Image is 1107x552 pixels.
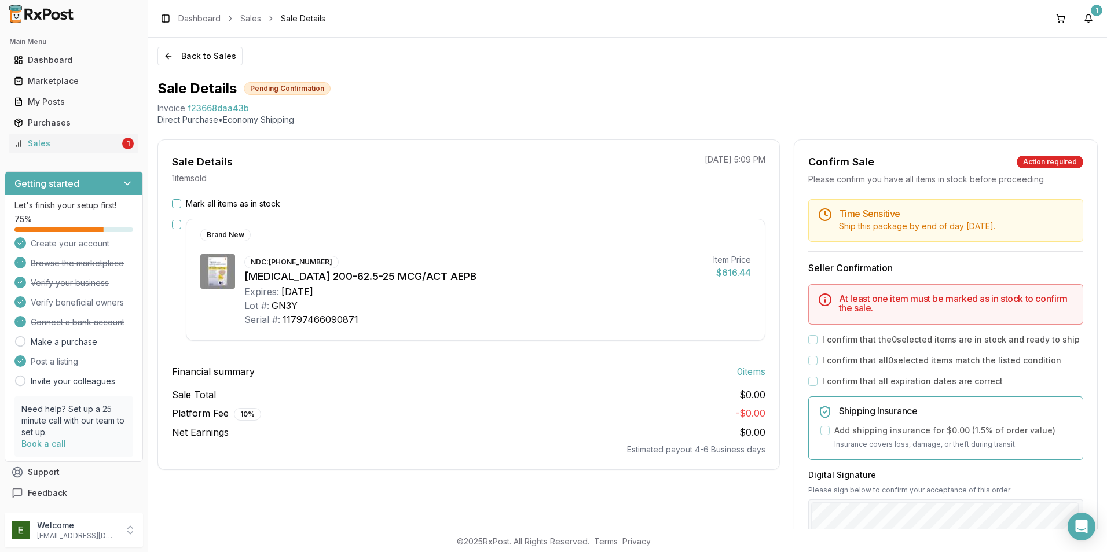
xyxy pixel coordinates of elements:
span: Post a listing [31,356,78,367]
h5: At least one item must be marked as in stock to confirm the sale. [839,294,1073,312]
span: - $0.00 [735,407,765,419]
div: Pending Confirmation [244,82,331,95]
a: Privacy [622,536,651,546]
a: Dashboard [178,13,221,24]
img: RxPost Logo [5,5,79,23]
button: Sales1 [5,134,143,153]
span: 0 item s [737,365,765,378]
img: User avatar [12,521,30,539]
h5: Shipping Insurance [839,406,1073,415]
a: Book a call [21,439,66,448]
a: Purchases [9,112,138,133]
span: f23668daa43b [188,102,249,114]
span: Platform Fee [172,406,261,421]
label: I confirm that all 0 selected items match the listed condition [822,355,1061,366]
div: 10 % [234,408,261,421]
a: Sales [240,13,261,24]
div: 1 [1091,5,1102,16]
a: My Posts [9,91,138,112]
a: Invite your colleagues [31,376,115,387]
div: Marketplace [14,75,134,87]
h3: Seller Confirmation [808,261,1083,275]
div: Action required [1017,156,1083,168]
div: Serial #: [244,312,280,326]
h5: Time Sensitive [839,209,1073,218]
p: [DATE] 5:09 PM [705,154,765,165]
div: Confirm Sale [808,154,874,170]
label: Add shipping insurance for $0.00 ( 1.5 % of order value) [834,425,1055,436]
p: Need help? Set up a 25 minute call with our team to set up. [21,403,126,438]
div: Sales [14,138,120,149]
div: 1 [122,138,134,149]
p: Let's finish your setup first! [14,200,133,211]
div: GN3Y [272,299,298,312]
button: Back to Sales [157,47,243,65]
h1: Sale Details [157,79,237,98]
p: [EMAIL_ADDRESS][DOMAIN_NAME] [37,531,118,540]
span: Sale Total [172,388,216,402]
div: Expires: [244,285,279,299]
div: My Posts [14,96,134,108]
div: NDC: [PHONE_NUMBER] [244,256,339,268]
button: Feedback [5,483,143,503]
div: Sale Details [172,154,233,170]
div: Dashboard [14,54,134,66]
span: Browse the marketplace [31,257,124,269]
span: Create your account [31,238,109,249]
span: Financial summary [172,365,255,378]
a: Make a purchase [31,336,97,348]
div: Item Price [713,254,751,266]
nav: breadcrumb [178,13,325,24]
label: Mark all items as in stock [186,198,280,209]
a: Dashboard [9,50,138,71]
button: Support [5,462,143,483]
button: Purchases [5,113,143,132]
div: [MEDICAL_DATA] 200-62.5-25 MCG/ACT AEPB [244,268,704,285]
button: Marketplace [5,72,143,90]
div: Please confirm you have all items in stock before proceeding [808,174,1083,185]
div: Brand New [200,229,251,241]
span: 75 % [14,214,32,225]
h3: Getting started [14,176,79,190]
p: Welcome [37,520,118,531]
span: Feedback [28,487,67,499]
span: Connect a bank account [31,317,124,328]
a: Sales1 [9,133,138,154]
div: [DATE] [281,285,313,299]
span: $0.00 [739,426,765,438]
a: Terms [594,536,618,546]
div: 11797466090871 [283,312,358,326]
h2: Main Menu [9,37,138,46]
h3: Digital Signature [808,469,1083,481]
span: Verify beneficial owners [31,297,124,308]
p: Please sign below to confirm your acceptance of this order [808,485,1083,495]
div: Purchases [14,117,134,128]
span: $0.00 [739,388,765,402]
div: Invoice [157,102,185,114]
p: Insurance covers loss, damage, or theft during transit. [834,439,1073,450]
div: Open Intercom Messenger [1068,513,1095,540]
button: Dashboard [5,51,143,69]
button: My Posts [5,93,143,111]
p: 1 item sold [172,172,207,184]
button: 1 [1079,9,1098,28]
img: Trelegy Ellipta 200-62.5-25 MCG/ACT AEPB [200,254,235,289]
span: Ship this package by end of day [DATE] . [839,221,995,231]
span: Net Earnings [172,425,229,439]
div: Estimated payout 4-6 Business days [172,444,765,455]
label: I confirm that the 0 selected items are in stock and ready to ship [822,334,1080,345]
div: $616.44 [713,266,751,279]
a: Marketplace [9,71,138,91]
span: Verify your business [31,277,109,289]
label: I confirm that all expiration dates are correct [822,376,1003,387]
p: Direct Purchase • Economy Shipping [157,114,1098,126]
span: Sale Details [281,13,325,24]
div: Lot #: [244,299,269,312]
